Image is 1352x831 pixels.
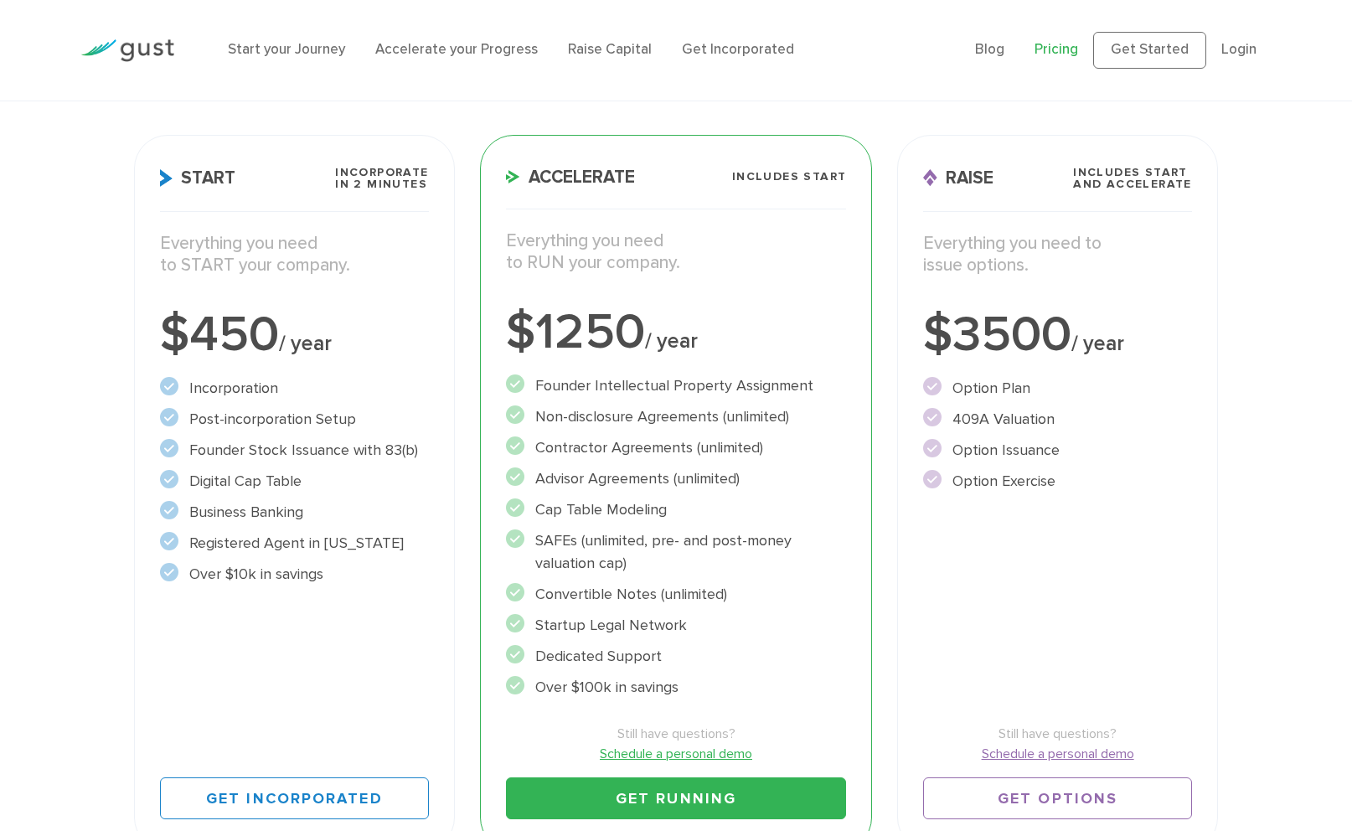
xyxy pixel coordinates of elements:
a: Accelerate your Progress [375,41,538,58]
li: Business Banking [160,501,428,524]
li: Incorporation [160,377,428,400]
span: / year [1071,331,1124,356]
a: Raise Capital [568,41,652,58]
a: Login [1221,41,1257,58]
li: Option Exercise [923,470,1191,493]
li: Convertible Notes (unlimited) [506,583,847,606]
img: Raise Icon [923,169,937,187]
p: Everything you need to START your company. [160,233,428,277]
a: Start your Journey [228,41,345,58]
li: Option Plan [923,377,1191,400]
li: Post-incorporation Setup [160,408,428,431]
p: Everything you need to issue options. [923,233,1191,277]
li: Advisor Agreements (unlimited) [506,467,847,490]
span: Incorporate in 2 Minutes [335,167,428,190]
span: Still have questions? [923,724,1191,744]
img: Gust Logo [80,39,174,62]
li: Cap Table Modeling [506,498,847,521]
a: Schedule a personal demo [506,744,847,764]
p: Everything you need to RUN your company. [506,230,847,275]
li: Over $100k in savings [506,676,847,699]
li: Option Issuance [923,439,1191,462]
img: Start Icon X2 [160,169,173,187]
a: Get Started [1093,32,1206,69]
li: Over $10k in savings [160,563,428,586]
li: Founder Intellectual Property Assignment [506,374,847,397]
span: Start [160,169,235,187]
li: 409A Valuation [923,408,1191,431]
a: Get Running [506,777,847,819]
li: Dedicated Support [506,645,847,668]
li: Contractor Agreements (unlimited) [506,436,847,459]
li: Startup Legal Network [506,614,847,637]
li: SAFEs (unlimited, pre- and post-money valuation cap) [506,529,847,575]
a: Get Incorporated [160,777,428,819]
img: Accelerate Icon [506,170,520,183]
div: $450 [160,310,428,360]
li: Registered Agent in [US_STATE] [160,532,428,555]
div: $1250 [506,307,847,358]
span: Accelerate [506,168,635,186]
a: Get Incorporated [682,41,794,58]
span: / year [279,331,332,356]
li: Digital Cap Table [160,470,428,493]
a: Pricing [1035,41,1078,58]
span: Still have questions? [506,724,847,744]
span: Includes START and ACCELERATE [1073,167,1192,190]
span: / year [645,328,698,354]
a: Blog [975,41,1004,58]
div: $3500 [923,310,1191,360]
span: Includes START [732,171,847,183]
a: Schedule a personal demo [923,744,1191,764]
span: Raise [923,169,993,187]
li: Non-disclosure Agreements (unlimited) [506,405,847,428]
a: Get Options [923,777,1191,819]
li: Founder Stock Issuance with 83(b) [160,439,428,462]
